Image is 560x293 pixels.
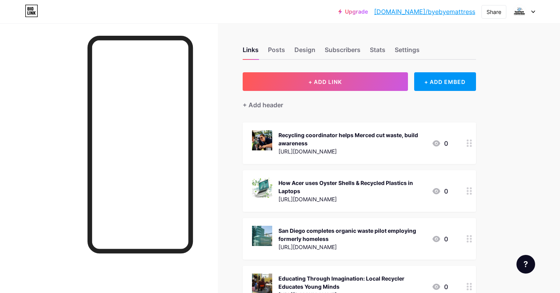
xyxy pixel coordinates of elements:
[374,7,475,16] a: [DOMAIN_NAME]/byebyemattress
[243,72,408,91] button: + ADD LINK
[338,9,368,15] a: Upgrade
[252,130,272,150] img: Recycling coordinator helps Merced cut waste, build awareness
[432,139,448,148] div: 0
[252,178,272,198] img: How Acer uses Oyster Shells & Recycled Plastics in Laptops
[414,72,476,91] div: + ADD EMBED
[395,45,420,59] div: Settings
[278,274,425,291] div: Educating Through Imagination: Local Recycler Educates Young Minds
[278,131,425,147] div: Recycling coordinator helps Merced cut waste, build awareness
[370,45,385,59] div: Stats
[278,227,425,243] div: San Diego completes organic waste pilot employing formerly homeless
[278,147,425,155] div: [URL][DOMAIN_NAME]
[294,45,315,59] div: Design
[512,4,527,19] img: byebyemattress
[243,45,259,59] div: Links
[278,195,425,203] div: [URL][DOMAIN_NAME]
[486,8,501,16] div: Share
[432,234,448,244] div: 0
[308,78,342,85] span: + ADD LINK
[278,179,425,195] div: How Acer uses Oyster Shells & Recycled Plastics in Laptops
[252,226,272,246] img: San Diego completes organic waste pilot employing formerly homeless
[243,100,283,110] div: + Add header
[432,282,448,291] div: 0
[278,243,425,251] div: [URL][DOMAIN_NAME]
[268,45,285,59] div: Posts
[432,187,448,196] div: 0
[325,45,360,59] div: Subscribers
